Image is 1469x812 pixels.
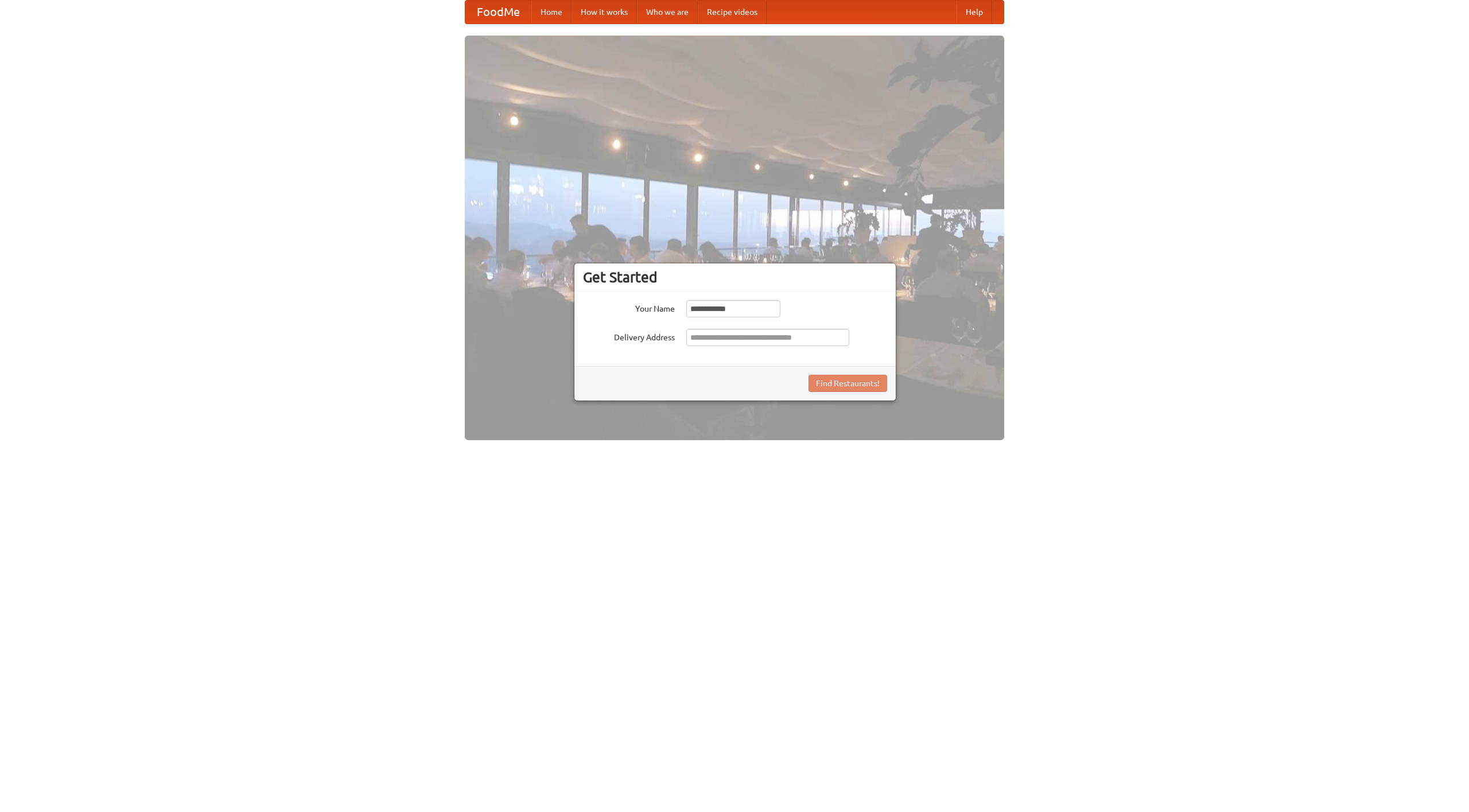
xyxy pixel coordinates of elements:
a: Help [957,1,992,24]
button: Find Restaurants! [809,375,887,392]
h3: Get Started [583,269,887,286]
a: Home [531,1,572,24]
label: Delivery Address [583,329,675,343]
a: Who we are [637,1,698,24]
a: How it works [572,1,637,24]
a: Recipe videos [698,1,767,24]
label: Your Name [583,300,675,314]
a: FoodMe [465,1,531,24]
